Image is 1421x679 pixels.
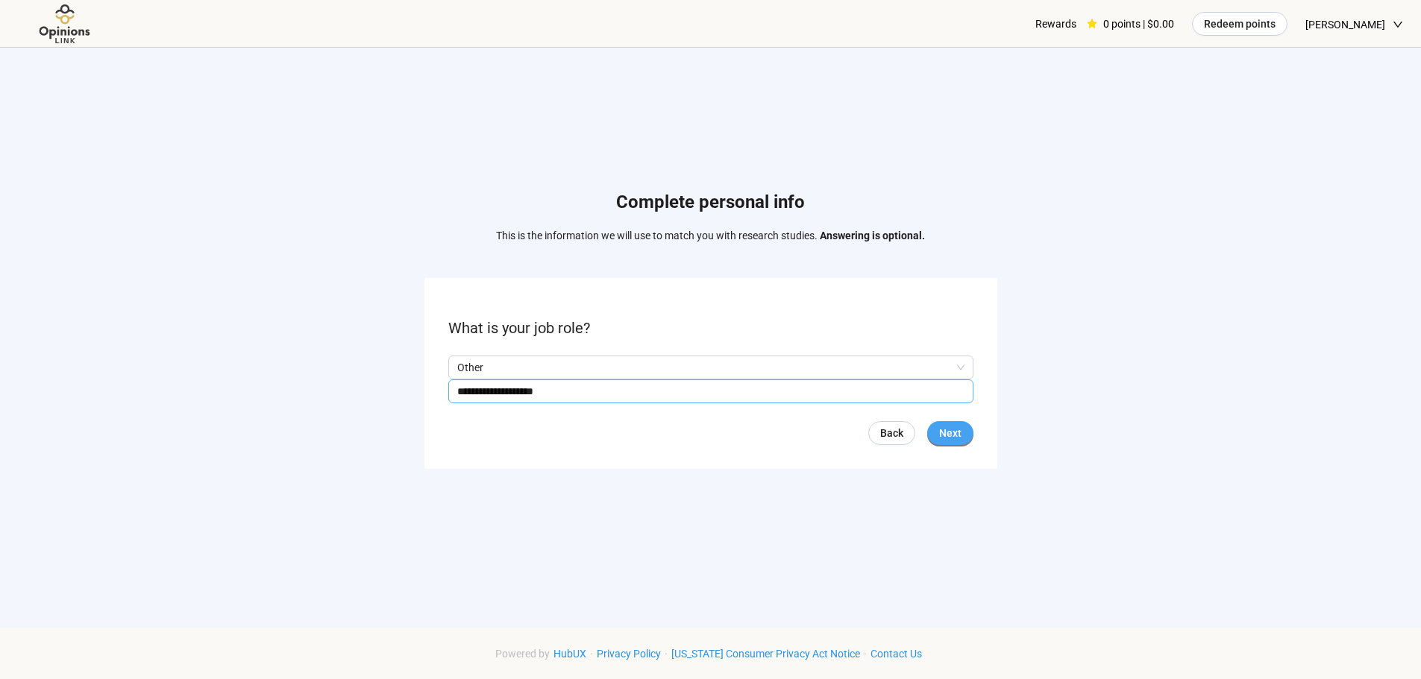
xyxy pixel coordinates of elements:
div: · · · [495,645,926,662]
button: Redeem points [1192,12,1287,36]
span: Next [939,425,962,441]
span: [PERSON_NAME] [1305,1,1385,48]
span: Powered by [495,648,550,660]
span: Redeem points [1204,16,1276,32]
span: down [1393,19,1403,30]
span: Back [880,425,903,441]
span: star [1087,19,1097,29]
a: HubUX [550,648,590,660]
p: Other [457,356,951,379]
p: What is your job role? [448,317,973,340]
strong: Answering is optional. [820,230,925,241]
a: [US_STATE] Consumer Privacy Act Notice [668,648,864,660]
a: Privacy Policy [593,648,665,660]
a: Contact Us [867,648,926,660]
button: Next [927,421,973,445]
p: This is the information we will use to match you with research studies. [496,227,925,244]
h1: Complete personal info [496,189,925,217]
a: Back [868,421,915,445]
